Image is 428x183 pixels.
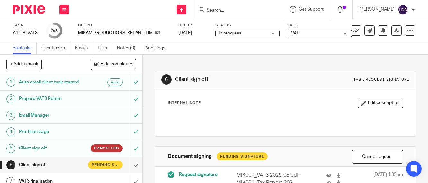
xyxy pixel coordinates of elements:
div: 5 [6,144,15,153]
a: Client tasks [41,42,70,54]
button: + Add subtask [6,59,42,70]
div: 6 [161,74,172,85]
div: A11-B: VAT3 [13,30,39,36]
span: Get Support [299,7,324,12]
div: Auto [107,78,123,86]
div: 6 [6,160,15,169]
span: In progress [219,31,241,35]
h1: Client sign off [19,160,88,170]
img: Pixie [13,5,45,14]
p: [PERSON_NAME] [359,6,395,13]
span: VAT [291,31,299,35]
button: Cancel request [352,150,403,164]
h1: Auto email client task started [19,77,88,87]
div: Pending Signature [217,152,268,160]
div: Task request signature [353,77,409,82]
label: Status [215,23,280,28]
div: 5 [51,27,58,34]
a: Emails [75,42,93,54]
a: Files [98,42,112,54]
span: Hide completed [100,62,132,67]
h1: Client sign off [175,76,299,83]
p: MIKAM PRODUCTIONS IRELAND LIMITED [78,30,152,36]
label: Task [13,23,39,28]
input: Search [206,8,264,14]
a: Subtasks [13,42,37,54]
button: Hide completed [91,59,136,70]
a: Notes (0) [117,42,140,54]
img: svg%3E [398,5,408,15]
p: Internal Note [168,101,201,106]
span: [DATE] [178,31,192,35]
h1: Pre-final stage [19,127,88,137]
a: Audit logs [145,42,170,54]
button: Edit description [358,98,403,108]
h1: Prepare VAT3 Return [19,94,88,103]
div: 3 [6,111,15,120]
span: Cancelled [94,146,119,151]
span: Pending signature [92,162,119,168]
span: Request signature [179,171,218,178]
div: 1 [6,78,15,87]
div: 2 [6,94,15,103]
label: Client [78,23,170,28]
h1: Client sign off [19,143,88,153]
div: 4 [6,127,15,136]
h1: Document signing [168,153,212,160]
label: Due by [178,23,207,28]
label: Tags [288,23,352,28]
h1: Email Manager [19,111,88,120]
small: /8 [54,29,58,33]
p: MIK001_VAT3 2025-08.pdf [236,171,299,179]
